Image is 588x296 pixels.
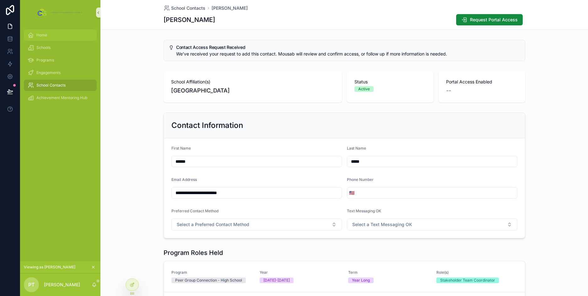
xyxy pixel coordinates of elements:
[36,95,87,100] span: Achievement Mentoring Hub
[358,86,370,92] div: Active
[36,58,54,63] span: Programs
[171,209,218,213] span: Preferred Contact Method
[44,282,80,288] p: [PERSON_NAME]
[456,14,523,25] button: Request Portal Access
[24,55,97,66] a: Programs
[24,265,75,270] span: Viewing as [PERSON_NAME]
[348,270,429,275] span: Term
[177,221,249,228] span: Select a Preferred Contact Method
[176,51,447,56] span: We’ve received your request to add this contact. Mousab will review and confirm access, or follow...
[164,248,223,257] h1: Program Roles Held
[28,281,35,288] span: PT
[171,219,342,230] button: Select Button
[347,209,381,213] span: Text Messaging OK
[263,277,290,283] div: [DATE]-[DATE]
[171,79,334,85] span: School Affiliation(s)
[171,120,243,130] h2: Contact Information
[20,25,100,112] div: scrollable content
[171,86,230,95] span: [GEOGRAPHIC_DATA]
[36,83,66,88] span: School Contacts
[36,8,84,18] img: App logo
[446,86,451,95] span: --
[260,270,341,275] span: Year
[352,277,370,283] div: Year Long
[36,45,51,50] span: Schools
[470,17,518,23] span: Request Portal Access
[36,70,61,75] span: Engagements
[24,29,97,41] a: Home
[349,190,354,196] span: 🇺🇸
[347,187,356,198] button: Select Button
[354,79,426,85] span: Status
[212,5,248,11] a: [PERSON_NAME]
[24,42,97,53] a: Schools
[176,45,520,50] h5: Contact Access Request Received
[36,33,47,38] span: Home
[171,5,205,11] span: School Contacts
[347,146,366,151] span: Last Name
[171,270,252,275] span: Program
[347,177,374,182] span: Phone Number
[347,219,517,230] button: Select Button
[164,5,205,11] a: School Contacts
[176,51,520,57] div: We’ve received your request to add this contact. Mousab will review and confirm access, or follow...
[24,92,97,103] a: Achievement Mentoring Hub
[436,270,517,275] span: Role(s)
[24,67,97,78] a: Engagements
[352,221,412,228] span: Select a Text Messaging OK
[446,79,518,85] span: Portal Access Enabled
[175,277,242,283] div: Peer Group Connection - High School
[164,15,215,24] h1: [PERSON_NAME]
[171,146,191,151] span: First Name
[440,277,495,283] div: Stakeholder Team Coordinator
[171,177,197,182] span: Email Address
[164,261,525,292] a: ProgramPeer Group Connection - High SchoolYear[DATE]-[DATE]TermYear LongRole(s)Stakeholder Team C...
[24,80,97,91] a: School Contacts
